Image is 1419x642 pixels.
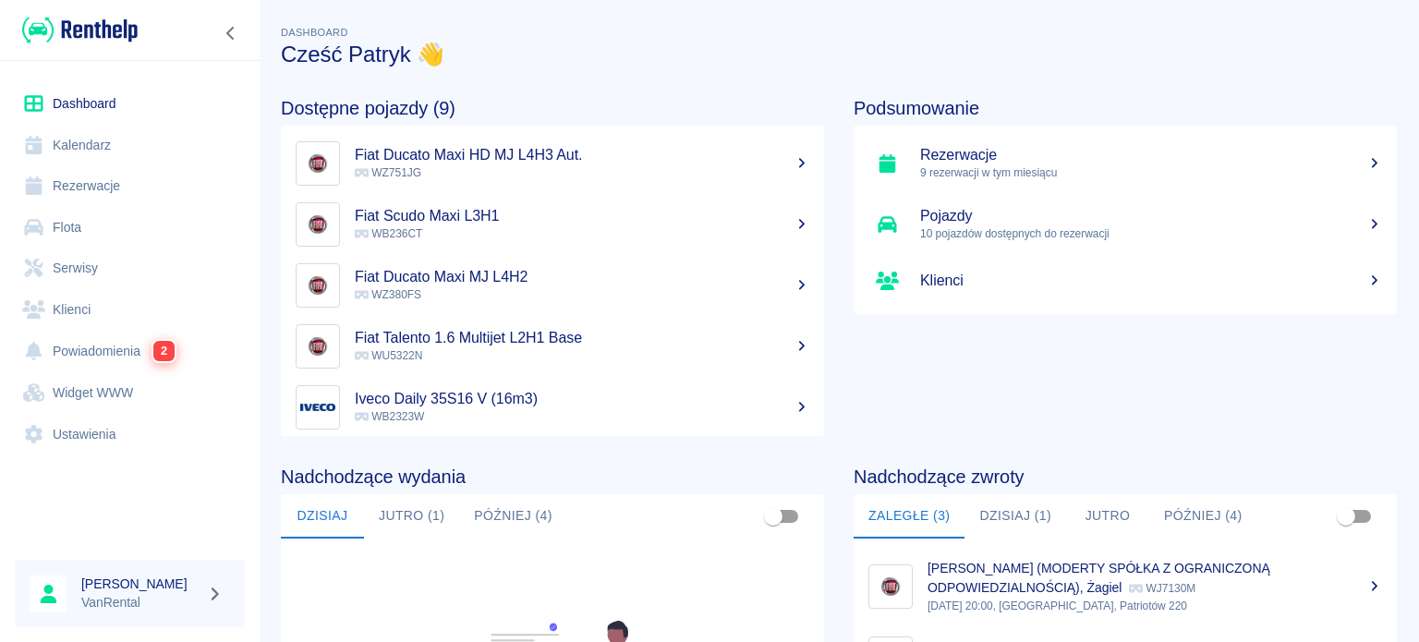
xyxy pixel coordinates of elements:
button: Jutro [1066,494,1149,539]
p: [DATE] 20:00, [GEOGRAPHIC_DATA], Patriotów 220 [928,598,1382,614]
img: Image [300,207,335,242]
p: WJ7130M [1129,582,1195,595]
a: Image[PERSON_NAME] (MODERTY SPÓŁKA Z OGRANICZONĄ ODPOWIEDZIALNOŚCIĄ), Żagiel WJ7130M[DATE] 20:00,... [854,546,1397,627]
button: Jutro (1) [364,494,459,539]
p: 9 rezerwacji w tym miesiącu [920,164,1382,181]
h5: Pojazdy [920,207,1382,225]
h4: Podsumowanie [854,97,1397,119]
h4: Nadchodzące zwroty [854,466,1397,488]
h5: Rezerwacje [920,146,1382,164]
h5: Fiat Scudo Maxi L3H1 [355,207,809,225]
a: Renthelp logo [15,15,138,45]
button: Zaległe (3) [854,494,964,539]
a: ImageFiat Ducato Maxi HD MJ L4H3 Aut. WZ751JG [281,133,824,194]
h4: Dostępne pojazdy (9) [281,97,824,119]
h5: Fiat Ducato Maxi HD MJ L4H3 Aut. [355,146,809,164]
a: ImageFiat Talento 1.6 Multijet L2H1 Base WU5322N [281,316,824,377]
img: Image [300,390,335,425]
a: Ustawienia [15,414,245,455]
p: VanRental [81,593,200,612]
img: Image [300,268,335,303]
h6: [PERSON_NAME] [81,575,200,593]
h5: Iveco Daily 35S16 V (16m3) [355,390,809,408]
h4: Nadchodzące wydania [281,466,824,488]
h5: Klienci [920,272,1382,290]
img: Image [300,146,335,181]
img: Image [300,329,335,364]
p: 10 pojazdów dostępnych do rezerwacji [920,225,1382,242]
a: Powiadomienia2 [15,330,245,372]
span: 2 [153,341,175,361]
a: Klienci [854,255,1397,307]
a: Widget WWW [15,372,245,414]
a: Rezerwacje9 rezerwacji w tym miesiącu [854,133,1397,194]
a: Serwisy [15,248,245,289]
img: Renthelp logo [22,15,138,45]
button: Później (4) [1149,494,1257,539]
a: Pojazdy10 pojazdów dostępnych do rezerwacji [854,194,1397,255]
button: Zwiń nawigację [217,21,245,45]
span: Pokaż przypisane tylko do mnie [1328,499,1364,534]
h5: Fiat Ducato Maxi MJ L4H2 [355,268,809,286]
button: Dzisiaj [281,494,364,539]
a: Flota [15,207,245,248]
span: WZ751JG [355,166,421,179]
h5: Fiat Talento 1.6 Multijet L2H1 Base [355,329,809,347]
a: Klienci [15,289,245,331]
a: ImageIveco Daily 35S16 V (16m3) WB2323W [281,377,824,438]
button: Dzisiaj (1) [964,494,1066,539]
button: Później (4) [459,494,567,539]
p: [PERSON_NAME] (MODERTY SPÓŁKA Z OGRANICZONĄ ODPOWIEDZIALNOŚCIĄ), Żagiel [928,561,1270,595]
span: WU5322N [355,349,422,362]
span: WB2323W [355,410,424,423]
span: WB236CT [355,227,422,240]
a: ImageFiat Ducato Maxi MJ L4H2 WZ380FS [281,255,824,316]
a: Rezerwacje [15,165,245,207]
a: Dashboard [15,83,245,125]
span: Dashboard [281,27,348,38]
img: Image [873,569,908,604]
a: ImageFiat Scudo Maxi L3H1 WB236CT [281,194,824,255]
h3: Cześć Patryk 👋 [281,42,1397,67]
span: WZ380FS [355,288,421,301]
a: Kalendarz [15,125,245,166]
span: Pokaż przypisane tylko do mnie [756,499,791,534]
